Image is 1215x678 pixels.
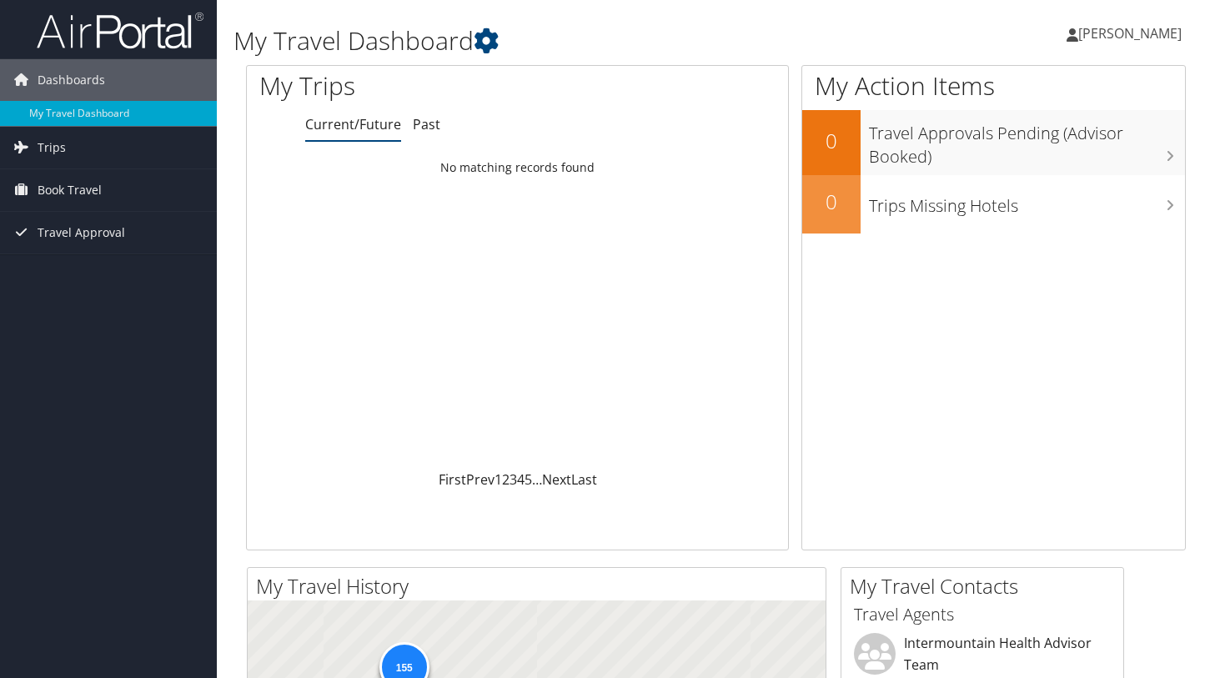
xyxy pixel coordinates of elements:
h2: My Travel Contacts [850,572,1123,600]
span: [PERSON_NAME] [1078,24,1182,43]
a: 0Travel Approvals Pending (Advisor Booked) [802,110,1185,174]
h2: 0 [802,127,861,155]
a: First [439,470,466,489]
td: No matching records found [247,153,788,183]
a: Last [571,470,597,489]
span: Book Travel [38,169,102,211]
a: [PERSON_NAME] [1067,8,1198,58]
span: Travel Approval [38,212,125,254]
a: 2 [502,470,510,489]
a: Prev [466,470,495,489]
h1: My Travel Dashboard [233,23,876,58]
a: 3 [510,470,517,489]
span: Dashboards [38,59,105,101]
span: Trips [38,127,66,168]
a: Past [413,115,440,133]
a: 5 [525,470,532,489]
h3: Travel Agents [854,603,1111,626]
h2: My Travel History [256,572,826,600]
a: 4 [517,470,525,489]
h3: Travel Approvals Pending (Advisor Booked) [869,113,1185,168]
a: Next [542,470,571,489]
h2: 0 [802,188,861,216]
a: 0Trips Missing Hotels [802,175,1185,234]
a: Current/Future [305,115,401,133]
a: 1 [495,470,502,489]
h3: Trips Missing Hotels [869,186,1185,218]
img: airportal-logo.png [37,11,203,50]
h1: My Action Items [802,68,1185,103]
h1: My Trips [259,68,550,103]
span: … [532,470,542,489]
